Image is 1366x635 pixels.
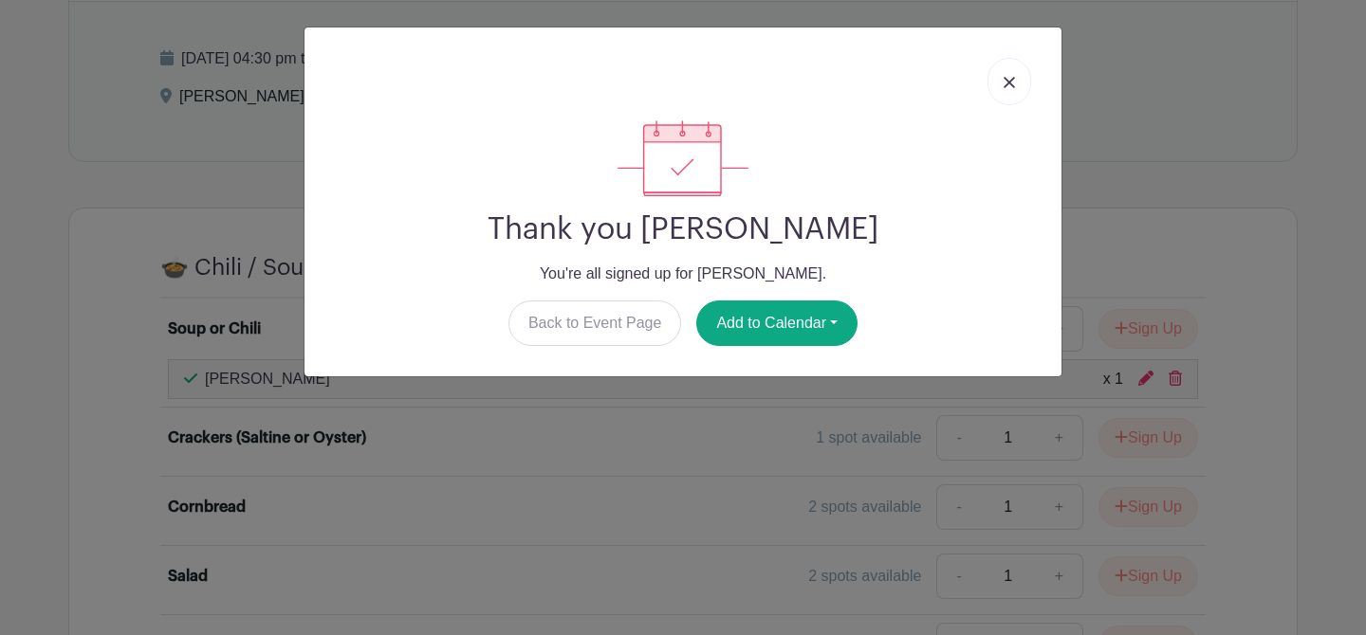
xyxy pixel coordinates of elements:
[320,263,1046,285] p: You're all signed up for [PERSON_NAME].
[508,300,682,346] a: Back to Event Page
[696,300,858,346] button: Add to Calendar
[1004,77,1015,88] img: close_button-5f87c8562297e5c2d7936805f587ecaba9071eb48480494691a3f1689db116b3.svg
[618,120,748,196] img: signup_complete-c468d5dda3e2740ee63a24cb0ba0d3ce5d8a4ecd24259e683200fb1569d990c8.svg
[320,211,1046,247] h2: Thank you [PERSON_NAME]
